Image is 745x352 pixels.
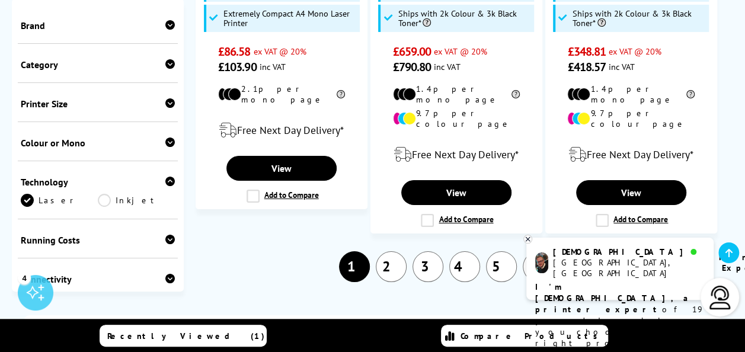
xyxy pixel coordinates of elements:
li: 1.4p per mono page [393,84,520,105]
li: 9.7p per colour page [567,108,695,129]
a: View [401,180,511,205]
div: 4 [18,271,31,284]
span: inc VAT [434,61,460,72]
a: 4 [449,251,480,282]
a: Inkjet [98,194,175,207]
div: modal_delivery [202,114,361,147]
a: View [576,180,686,205]
label: Add to Compare [421,214,493,227]
span: Ships with 2k Colour & 3k Black Toner* [398,9,531,28]
a: Recently Viewed (1) [100,325,267,347]
img: chris-livechat.png [535,252,548,273]
span: £790.80 [393,59,431,75]
span: Recently Viewed (1) [107,331,265,341]
div: [DEMOGRAPHIC_DATA] [553,247,704,257]
label: Add to Compare [596,214,668,227]
span: ex VAT @ 20% [253,46,306,57]
a: Laser [21,194,98,207]
div: Printer Size [21,98,175,110]
span: ex VAT @ 20% [609,46,661,57]
span: Ships with 2k Colour & 3k Black Toner* [573,9,706,28]
span: ex VAT @ 20% [434,46,487,57]
div: Technology [21,176,175,188]
div: Colour or Mono [21,137,175,149]
span: inc VAT [260,61,286,72]
a: View [226,156,337,181]
li: 1.4p per mono page [567,84,695,105]
p: of 19 years! I can help you choose the right product [535,281,705,349]
li: 2.1p per mono page [218,84,346,105]
a: Compare Products [441,325,608,347]
span: £103.90 [218,59,257,75]
span: £86.58 [218,44,251,59]
span: Extremely Compact A4 Mono Laser Printer [223,9,357,28]
span: £418.57 [567,59,606,75]
b: I'm [DEMOGRAPHIC_DATA], a printer expert [535,281,692,315]
span: Compare Products [461,331,604,341]
span: inc VAT [609,61,635,72]
label: Add to Compare [247,190,319,203]
a: 2 [376,251,407,282]
a: Next [523,251,590,282]
span: £659.00 [393,44,431,59]
div: modal_delivery [552,138,711,171]
div: Brand [21,20,175,31]
li: 9.7p per colour page [393,108,520,129]
div: Connectivity [21,273,175,285]
a: 3 [413,251,443,282]
div: Running Costs [21,234,175,246]
span: £348.81 [567,44,606,59]
div: Category [21,59,175,71]
a: 5 [486,251,517,282]
img: user-headset-light.svg [708,286,732,309]
div: [GEOGRAPHIC_DATA], [GEOGRAPHIC_DATA] [553,257,704,279]
div: modal_delivery [377,138,536,171]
